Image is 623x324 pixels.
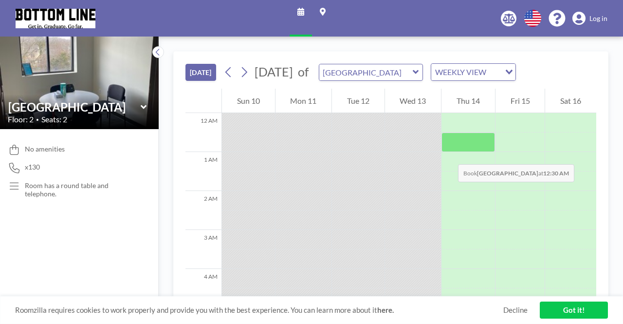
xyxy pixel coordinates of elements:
[8,114,34,124] span: Floor: 2
[377,305,394,314] a: here.
[545,89,596,113] div: Sat 16
[185,191,221,230] div: 2 AM
[540,302,608,319] a: Got it!
[185,152,221,191] div: 1 AM
[589,14,607,23] span: Log in
[185,269,221,308] div: 4 AM
[489,66,499,78] input: Search for option
[431,64,515,80] div: Search for option
[298,64,309,79] span: of
[275,89,332,113] div: Mon 11
[41,114,67,124] span: Seats: 2
[185,230,221,269] div: 3 AM
[319,64,413,80] input: Hyde Park
[441,89,495,113] div: Thu 14
[222,89,275,113] div: Sun 10
[16,9,95,28] img: organization-logo
[572,12,607,25] a: Log in
[477,170,538,177] b: [GEOGRAPHIC_DATA]
[8,100,141,114] input: Hyde Park
[25,145,65,153] span: No amenities
[495,89,545,113] div: Fri 15
[185,113,221,152] div: 12 AM
[255,64,293,79] span: [DATE]
[332,89,385,113] div: Tue 12
[543,170,569,177] b: 12:30 AM
[458,164,574,182] span: Book at
[36,116,39,123] span: •
[15,305,503,315] span: Roomzilla requires cookies to work properly and provide you with the best experience. You can lea...
[25,181,139,198] div: Room has a round table and telephone.
[385,89,441,113] div: Wed 13
[185,64,216,81] button: [DATE]
[503,305,528,315] a: Decline
[433,66,488,78] span: WEEKLY VIEW
[25,163,40,172] span: x130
